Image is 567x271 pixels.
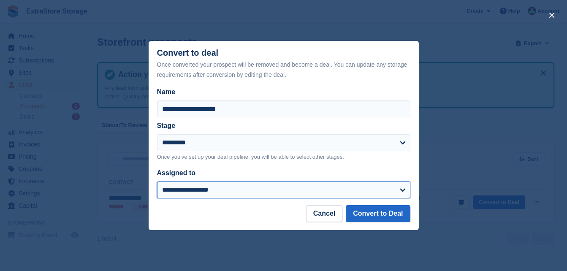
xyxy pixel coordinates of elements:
[545,8,559,22] button: close
[157,169,196,176] label: Assigned to
[346,205,410,222] button: Convert to Deal
[306,205,342,222] button: Cancel
[157,48,410,80] div: Convert to deal
[157,153,410,161] p: Once you've set up your deal pipeline, you will be able to select other stages.
[157,60,410,80] div: Once converted your prospect will be removed and become a deal. You can update any storage requir...
[157,87,410,97] label: Name
[157,122,176,129] label: Stage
